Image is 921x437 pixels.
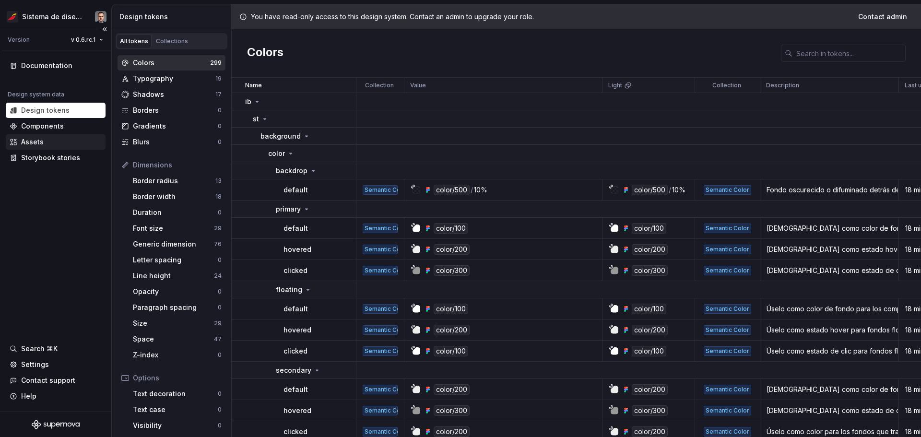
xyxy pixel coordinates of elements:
div: 0 [218,138,222,146]
div: Paragraph spacing [133,303,218,312]
div: color/200 [632,384,668,395]
p: default [283,224,308,233]
p: st [253,114,259,124]
a: Border radius13 [129,173,225,189]
div: Design tokens [21,106,70,115]
a: Size29 [129,316,225,331]
div: 0 [218,288,222,295]
div: Semantic Color [363,385,398,394]
p: You have read-only access to this design system. Contact an admin to upgrade your role. [251,12,534,22]
span: v 0.6.rc.1 [71,36,95,44]
p: default [283,185,308,195]
div: Typography [133,74,215,83]
div: Space [133,334,214,344]
div: Semantic Color [363,325,398,335]
div: Visibility [133,421,218,430]
div: Version [8,36,30,44]
input: Search in tokens... [792,45,906,62]
p: primary [276,204,301,214]
a: Shadows17 [118,87,225,102]
p: Collection [712,82,741,89]
div: Semantic Color [363,427,398,437]
button: Search ⌘K [6,341,106,356]
button: Sistema de diseño IberiaJulio Reyes [2,6,109,27]
div: Border width [133,192,215,201]
div: Semantic Color [704,385,751,394]
a: Documentation [6,58,106,73]
p: Description [766,82,799,89]
p: color [268,149,285,158]
div: [DEMOGRAPHIC_DATA] como color de fondo principal para el contenido de la interfaz de usuario, com... [761,224,898,233]
div: 0 [218,422,222,429]
div: Dimensions [133,160,222,170]
img: Julio Reyes [95,11,106,23]
a: Generic dimension76 [129,236,225,252]
button: Collapse sidebar [98,23,111,36]
div: 0 [218,256,222,264]
a: Borders0 [118,103,225,118]
a: Z-index0 [129,347,225,363]
div: 10% [672,185,685,195]
div: 0 [218,304,222,311]
div: Storybook stories [21,153,80,163]
div: Semantic Color [363,406,398,415]
div: Semantic Color [363,245,398,254]
div: color/200 [434,325,470,335]
div: Colors [133,58,210,68]
div: [DEMOGRAPHIC_DATA] como estado hover para fondos primarios. [761,245,898,254]
div: Opacity [133,287,218,296]
div: 0 [218,351,222,359]
a: Colors299 [118,55,225,71]
button: v 0.6.rc.1 [67,33,107,47]
div: 29 [214,224,222,232]
p: Value [410,82,426,89]
div: Z-index [133,350,218,360]
div: Text case [133,405,218,414]
div: color/100 [632,223,666,234]
div: Borders [133,106,218,115]
a: Paragraph spacing0 [129,300,225,315]
p: default [283,385,308,394]
div: [DEMOGRAPHIC_DATA] como estado de clic para fondos secundarios. [761,406,898,415]
div: Size [133,319,214,328]
div: 13 [215,177,222,185]
div: 0 [218,406,222,413]
div: Sistema de diseño Iberia [22,12,83,22]
h2: Colors [247,45,283,62]
div: 0 [218,209,222,216]
div: / [669,185,671,195]
div: All tokens [120,37,148,45]
div: Components [21,121,64,131]
div: Úselo como color de fondo para los componentes que aparecen sobre otro contenido, como alertas de... [761,304,898,314]
div: Documentation [21,61,72,71]
a: Components [6,118,106,134]
p: floating [276,285,302,295]
a: Space47 [129,331,225,347]
div: Semantic Color [704,224,751,233]
div: Text decoration [133,389,218,399]
div: 18 [215,193,222,201]
button: Help [6,389,106,404]
div: Semantic Color [363,266,398,275]
div: Generic dimension [133,239,214,249]
div: Semantic Color [363,346,398,356]
div: 17 [215,91,222,98]
div: 0 [218,122,222,130]
p: Light [608,82,622,89]
p: Collection [365,82,394,89]
p: default [283,304,308,314]
div: color/100 [434,346,468,356]
div: Úselo como color para los fondos que transmiten su marca. [761,427,898,437]
a: Design tokens [6,103,106,118]
p: hovered [283,406,311,415]
a: Font size29 [129,221,225,236]
div: Options [133,373,222,383]
div: Blurs [133,137,218,147]
a: Gradients0 [118,118,225,134]
p: clicked [283,266,307,275]
svg: Supernova Logo [32,420,80,429]
p: hovered [283,325,311,335]
div: color/200 [632,325,668,335]
div: 0 [218,390,222,398]
div: Border radius [133,176,215,186]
